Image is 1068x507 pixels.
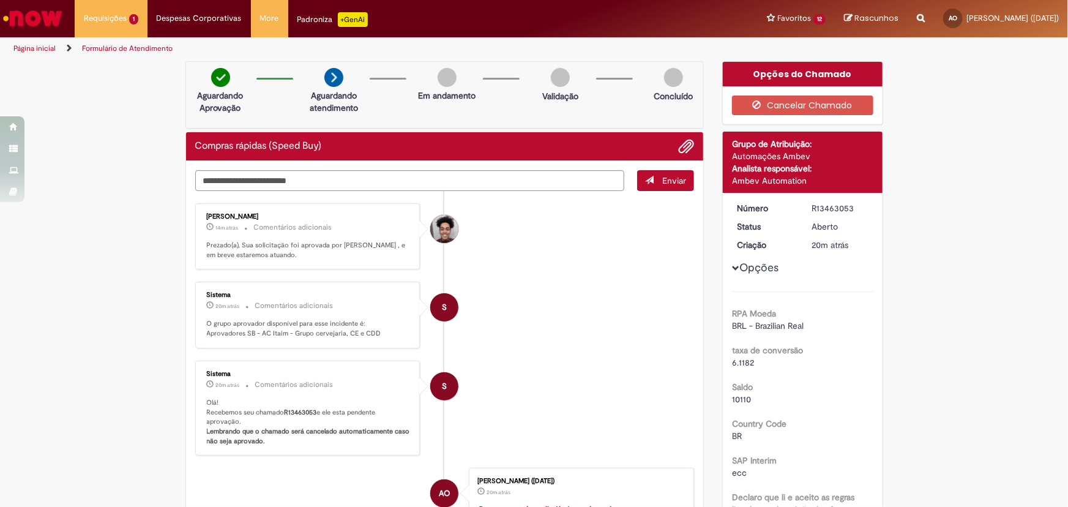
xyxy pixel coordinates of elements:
a: Página inicial [13,43,56,53]
span: More [260,12,279,24]
div: Ambev Automation [732,175,873,187]
span: 10110 [732,394,751,405]
b: Saldo [732,381,753,392]
div: R13463053 [812,202,869,214]
div: Analista responsável: [732,162,873,175]
img: img-circle-grey.png [551,68,570,87]
span: Favoritos [777,12,811,24]
span: 20m atrás [216,381,240,389]
b: taxa de conversão [732,345,803,356]
span: Rascunhos [854,12,898,24]
dt: Criação [728,239,803,251]
span: S [442,372,447,401]
img: ServiceNow [1,6,64,31]
small: Comentários adicionais [254,222,332,233]
ul: Trilhas de página [9,37,703,60]
span: BRL - Brazilian Real [732,320,804,331]
span: Enviar [662,175,686,186]
time: 29/08/2025 15:31:53 [487,489,510,496]
div: Grupo de Atribuição: [732,138,873,150]
span: [PERSON_NAME] ([DATE]) [966,13,1059,23]
b: SAP Interim [732,455,777,466]
span: 14m atrás [216,224,239,231]
small: Comentários adicionais [255,380,334,390]
span: BR [732,430,742,441]
p: Concluído [654,90,693,102]
b: R13463053 [285,408,317,417]
div: Sistema [207,370,411,378]
img: check-circle-green.png [211,68,230,87]
span: AO [949,14,957,22]
button: Cancelar Chamado [732,96,873,115]
b: Lembrando que o chamado será cancelado automaticamente caso não seja aprovado. [207,427,412,446]
span: S [442,293,447,322]
span: Requisições [84,12,127,24]
time: 29/08/2025 15:37:54 [216,224,239,231]
time: 29/08/2025 15:32:12 [216,381,240,389]
dt: Número [728,202,803,214]
div: Padroniza [297,12,368,27]
time: 29/08/2025 15:31:59 [812,239,849,250]
div: Gabriel Romao De Oliveira [430,215,458,243]
span: 1 [129,14,138,24]
span: Despesas Corporativas [157,12,242,24]
dt: Status [728,220,803,233]
p: Aguardando Aprovação [191,89,250,114]
h2: Compras rápidas (Speed Buy) Histórico de tíquete [195,141,322,152]
span: 6.1182 [732,357,754,368]
div: [PERSON_NAME] [207,213,411,220]
img: img-circle-grey.png [664,68,683,87]
img: arrow-next.png [324,68,343,87]
b: RPA Moeda [732,308,776,319]
div: Sistema [207,291,411,299]
b: Country Code [732,418,786,429]
p: Olá! Recebemos seu chamado e ele esta pendente aprovação. [207,398,411,446]
p: +GenAi [338,12,368,27]
div: 29/08/2025 15:31:59 [812,239,869,251]
span: ecc [732,467,747,478]
button: Enviar [637,170,694,191]
span: 20m atrás [812,239,849,250]
a: Formulário de Atendimento [82,43,173,53]
div: System [430,293,458,321]
p: Prezado(a), Sua solicitação foi aprovada por [PERSON_NAME] , e em breve estaremos atuando. [207,241,411,260]
div: System [430,372,458,400]
div: Aberto [812,220,869,233]
textarea: Digite sua mensagem aqui... [195,170,625,191]
p: O grupo aprovador disponível para esse incidente é: Aprovadores SB - AC Itaim - Grupo cervejaria,... [207,319,411,338]
span: 20m atrás [487,489,510,496]
p: Aguardando atendimento [304,89,364,114]
span: 20m atrás [216,302,240,310]
small: Comentários adicionais [255,301,334,311]
a: Rascunhos [844,13,898,24]
div: [PERSON_NAME] ([DATE]) [477,478,681,485]
div: Opções do Chamado [723,62,883,86]
p: Validação [542,90,578,102]
button: Adicionar anexos [678,138,694,154]
div: Automações Ambev [732,150,873,162]
p: Em andamento [418,89,476,102]
span: 12 [813,14,826,24]
img: img-circle-grey.png [438,68,457,87]
time: 29/08/2025 15:32:14 [216,302,240,310]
